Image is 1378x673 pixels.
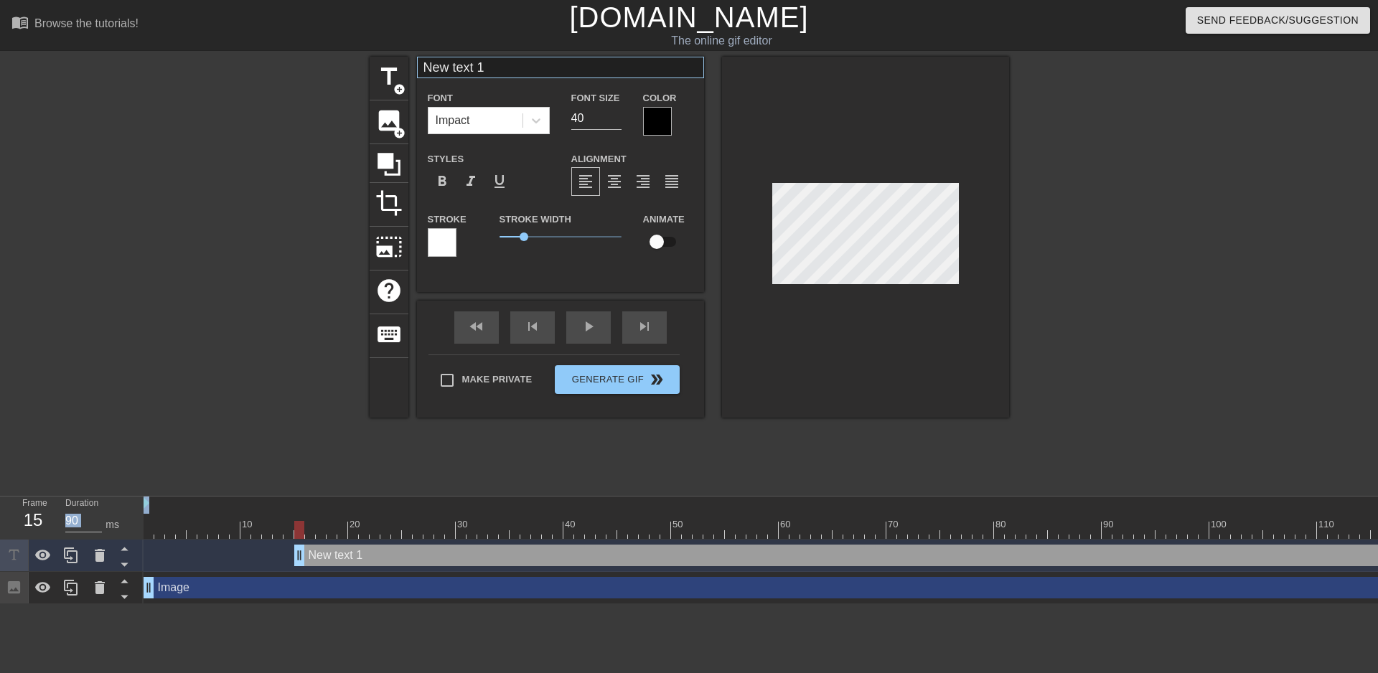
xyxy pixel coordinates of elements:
[672,517,685,532] div: 50
[571,91,620,105] label: Font Size
[428,212,467,227] label: Stroke
[350,517,362,532] div: 20
[393,127,406,139] span: add_circle
[1197,11,1359,29] span: Send Feedback/Suggestion
[577,173,594,190] span: format_align_left
[436,112,470,129] div: Impact
[569,1,808,33] a: [DOMAIN_NAME]
[1211,517,1229,532] div: 100
[375,63,403,90] span: title
[242,517,255,532] div: 10
[428,152,464,166] label: Styles
[467,32,977,50] div: The online gif editor
[606,173,623,190] span: format_align_center
[1186,7,1370,34] button: Send Feedback/Suggestion
[995,517,1008,532] div: 80
[11,14,139,36] a: Browse the tutorials!
[22,507,44,533] div: 15
[1318,517,1336,532] div: 110
[524,318,541,335] span: skip_previous
[393,83,406,95] span: add_circle
[555,365,679,394] button: Generate Gif
[636,318,653,335] span: skip_next
[11,496,55,538] div: Frame
[375,277,403,304] span: help
[780,517,793,532] div: 60
[428,91,453,105] label: Font
[561,371,673,388] span: Generate Gif
[65,499,98,508] label: Duration
[634,173,652,190] span: format_align_right
[468,318,485,335] span: fast_rewind
[643,212,685,227] label: Animate
[500,212,571,227] label: Stroke Width
[571,152,627,166] label: Alignment
[375,321,403,348] span: keyboard
[580,318,597,335] span: play_arrow
[433,173,451,190] span: format_bold
[462,173,479,190] span: format_italic
[565,517,578,532] div: 40
[457,517,470,532] div: 30
[292,548,306,563] span: drag_handle
[11,14,29,31] span: menu_book
[141,580,156,595] span: drag_handle
[375,233,403,260] span: photo_size_select_large
[462,372,533,387] span: Make Private
[34,17,139,29] div: Browse the tutorials!
[375,189,403,217] span: crop
[375,107,403,134] span: image
[663,173,680,190] span: format_align_justify
[888,517,901,532] div: 70
[643,91,677,105] label: Color
[491,173,508,190] span: format_underline
[1103,517,1116,532] div: 90
[648,371,665,388] span: double_arrow
[106,517,119,532] div: ms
